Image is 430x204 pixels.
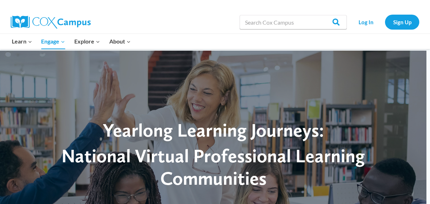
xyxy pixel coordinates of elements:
[41,37,65,46] span: Engage
[385,15,419,29] a: Sign Up
[103,119,324,141] span: Yearlong Learning Journeys:
[240,15,347,29] input: Search Cox Campus
[12,37,32,46] span: Learn
[109,37,131,46] span: About
[350,15,381,29] a: Log In
[11,16,91,29] img: Cox Campus
[7,34,135,49] nav: Primary Navigation
[74,37,100,46] span: Explore
[61,144,365,189] span: National Virtual Professional Learning Communities
[350,15,419,29] nav: Secondary Navigation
